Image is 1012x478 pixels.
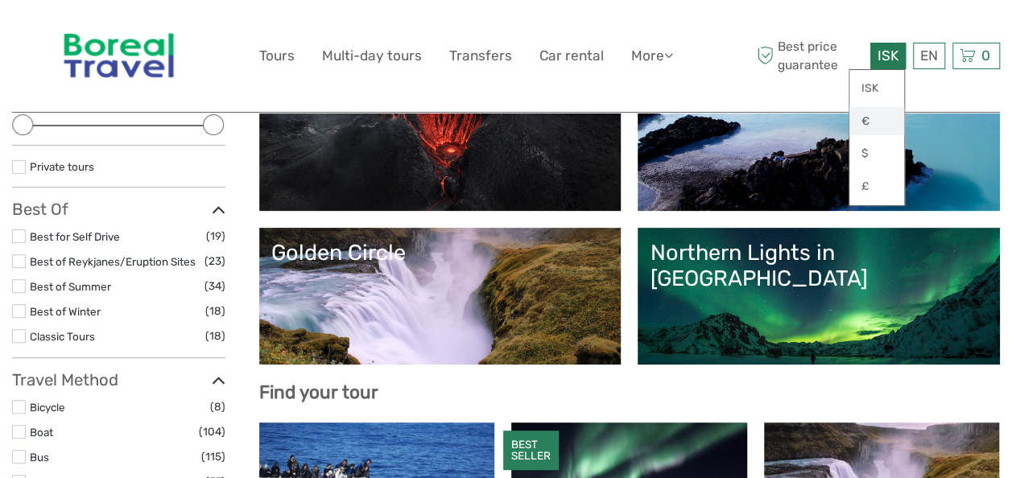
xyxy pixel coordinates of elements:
a: Bus [30,451,49,464]
span: (23) [204,252,225,270]
a: Private tours [30,160,94,173]
img: 346-854fea8c-10b9-4d52-aacf-0976180d9f3a_logo_big.jpg [53,12,185,100]
b: Find your tour [259,381,378,403]
a: € [849,107,904,136]
a: Best of Winter [30,305,101,318]
a: Northern Lights in [GEOGRAPHIC_DATA] [650,240,988,352]
span: (104) [199,422,225,441]
div: EN [913,43,945,69]
span: (18) [205,327,225,345]
span: ISK [878,47,898,64]
a: Best of Summer [30,280,111,293]
span: (34) [204,277,225,295]
span: (8) [210,398,225,416]
a: More [631,44,673,68]
a: Boat [30,426,53,439]
span: Best price guarantee [753,38,866,73]
a: Best for Self Drive [30,230,120,243]
button: Open LiveChat chat widget [185,25,204,44]
a: Multi-day tours [322,44,422,68]
p: We're away right now. Please check back later! [23,28,182,41]
div: Northern Lights in [GEOGRAPHIC_DATA] [650,240,988,292]
h3: Best Of [12,200,225,219]
a: Lagoons, Nature Baths and Spas [650,86,988,199]
span: (115) [201,447,225,466]
span: (18) [205,302,225,320]
a: $ [849,139,904,168]
a: Golden Circle [271,240,609,352]
div: Golden Circle [271,240,609,266]
a: £ [849,172,904,201]
a: ISK [849,74,904,103]
a: Tours [259,44,295,68]
a: Best of Reykjanes/Eruption Sites [30,255,196,268]
a: Lava and Volcanoes [271,86,609,199]
a: Classic Tours [30,330,95,343]
a: Bicycle [30,401,65,414]
span: (19) [206,227,225,245]
a: Transfers [449,44,512,68]
a: Car rental [539,44,604,68]
div: BEST SELLER [503,431,559,471]
h3: Travel Method [12,370,225,389]
span: 0 [979,47,993,64]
